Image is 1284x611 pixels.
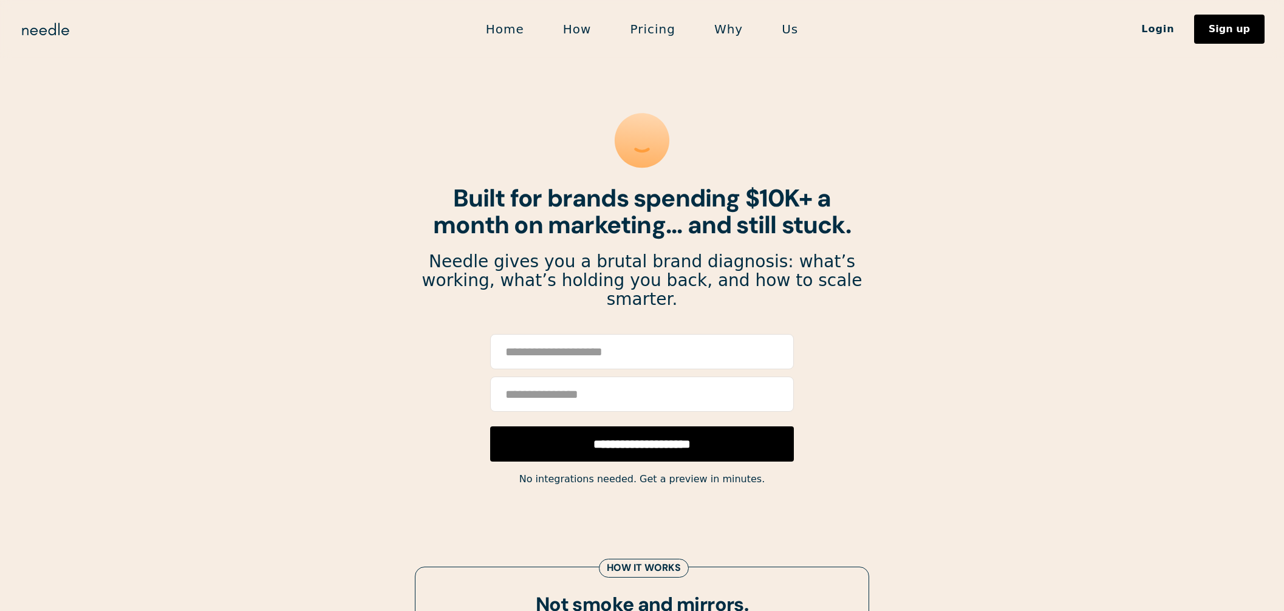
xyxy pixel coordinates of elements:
strong: Built for brands spending $10K+ a month on marketing... and still stuck. [433,182,851,241]
a: Login [1122,19,1194,39]
a: How [544,16,611,42]
a: Pricing [610,16,694,42]
a: Home [466,16,544,42]
a: Why [695,16,762,42]
a: Us [762,16,818,42]
a: Sign up [1194,15,1265,44]
form: Email Form [490,334,794,462]
div: No integrations needed. Get a preview in minutes. [421,471,863,488]
div: Sign up [1209,24,1250,34]
div: How it works [607,562,681,575]
p: Needle gives you a brutal brand diagnosis: what’s working, what’s holding you back, and how to sc... [421,253,863,309]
